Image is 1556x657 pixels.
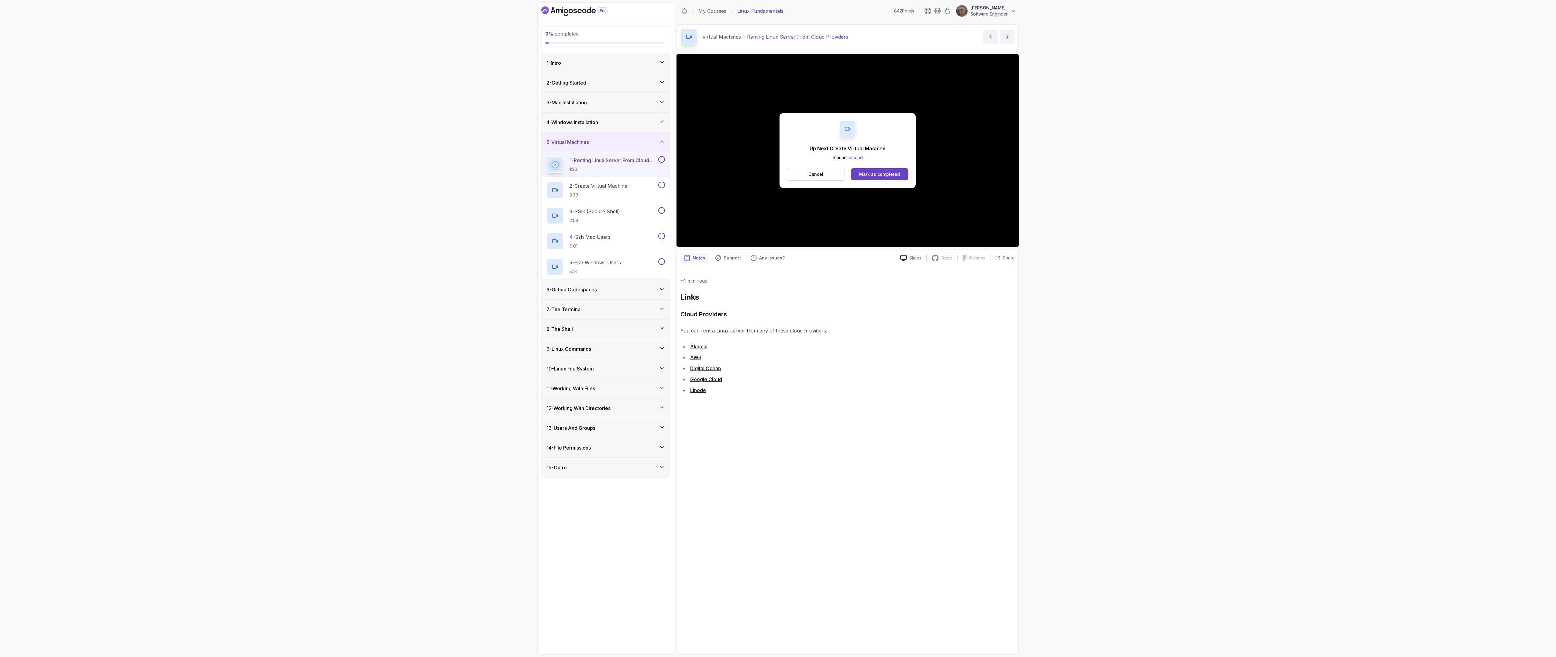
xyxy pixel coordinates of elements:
[570,157,657,164] p: 1 - Renting Linux Server From Cloud Providers
[808,171,823,177] p: Cancel
[759,255,785,261] p: Any issues?
[545,31,553,37] span: 3 %
[546,424,595,432] h3: 13 - Users And Groups
[693,255,705,261] p: Notes
[570,259,621,266] p: 5 - Ssh Windows Users
[747,253,788,263] button: Feedback button
[542,359,670,378] button: 10-Linux File System
[810,145,886,152] p: Up Next: Create Virtual Machine
[990,255,1015,261] button: Share
[570,192,627,198] p: 3:39
[909,255,921,261] p: Slides
[541,6,621,16] a: Dashboard
[702,33,741,40] p: Virtual Machines
[1003,255,1015,261] p: Share
[542,73,670,92] button: 2-Getting Started
[698,7,726,15] a: My Courses
[690,376,722,382] a: Google Cloud
[542,53,670,73] button: 1-Intro
[711,253,745,263] button: Support button
[542,418,670,438] button: 13-Users And Groups
[680,292,1015,302] h2: Links
[546,325,573,333] h3: 8 - The Shell
[690,387,706,393] a: Linode
[787,168,845,181] button: Cancel
[570,217,620,224] p: 2:06
[894,8,914,14] p: 842 Points
[570,208,620,215] p: 3 - SSH (Secure Shell)
[546,286,597,293] h3: 6 - Github Codespaces
[570,233,611,241] p: 4 - Ssh Mac Users
[680,309,1015,319] h3: Cloud Providers
[1000,30,1015,44] button: next content
[810,155,886,161] p: Start in
[546,385,595,392] h3: 11 - Working With Files
[546,233,665,250] button: 4-Ssh Mac Users6:01
[676,54,1019,247] iframe: 1 - Renting Linux Server From Cloud Providers
[542,398,670,418] button: 12-Working With Directories
[546,306,582,313] h3: 7 - The Terminal
[546,79,586,86] h3: 2 - Getting Started
[846,155,863,160] span: 1 second
[681,8,687,14] a: Dashboard
[970,5,1008,11] p: [PERSON_NAME]
[546,182,665,199] button: 2-Create Virtual Machine3:39
[969,255,985,261] p: Designs
[570,269,621,275] p: 5:13
[942,255,952,261] p: Repo
[546,138,589,146] h3: 5 - Virtual Machines
[542,132,670,152] button: 5-Virtual Machines
[983,30,998,44] button: previous content
[970,11,1008,17] p: Software Engineer
[690,343,707,349] a: Akamai
[546,258,665,275] button: 5-Ssh Windows Users5:13
[546,345,591,353] h3: 9 - Linux Commands
[542,458,670,477] button: 15-Outro
[546,464,567,471] h3: 15 - Outro
[690,354,701,360] a: AWS
[545,31,579,37] span: completed
[895,255,926,261] a: Slides
[747,33,848,40] p: Renting Linux Server From Cloud Providers
[542,339,670,359] button: 9-Linux Commands
[851,168,908,180] button: Mark as completed
[680,326,1015,335] p: You can rent a Linux server from any of these cloud providers.
[570,243,611,249] p: 6:01
[542,379,670,398] button: 11-Working With Files
[724,255,741,261] p: Support
[546,207,665,224] button: 3-SSH (Secure Shell)2:06
[546,444,591,451] h3: 14 - File Permissions
[570,166,657,172] p: 1:36
[542,300,670,319] button: 7-The Terminal
[542,280,670,299] button: 6-Github Codespaces
[690,365,721,371] a: Digital Ocean
[546,365,594,372] h3: 10 - Linux File System
[542,438,670,457] button: 14-File Permissions
[542,113,670,132] button: 4-Windows Installation
[546,405,611,412] h3: 12 - Working With Directories
[859,171,900,177] div: Mark as completed
[956,5,1016,17] button: user profile image[PERSON_NAME]Software Engineer
[542,319,670,339] button: 8-The Shell
[737,7,783,15] p: Linux Fundamentals
[546,156,665,173] button: 1-Renting Linux Server From Cloud Providers1:36
[570,182,627,189] p: 2 - Create Virtual Machine
[546,59,561,67] h3: 1 - Intro
[956,5,968,17] img: user profile image
[542,93,670,112] button: 3-Mac Installation
[546,99,587,106] h3: 3 - Mac Installation
[680,253,709,263] button: notes button
[680,276,1015,285] p: ~1 min read
[546,119,598,126] h3: 4 - Windows Installation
